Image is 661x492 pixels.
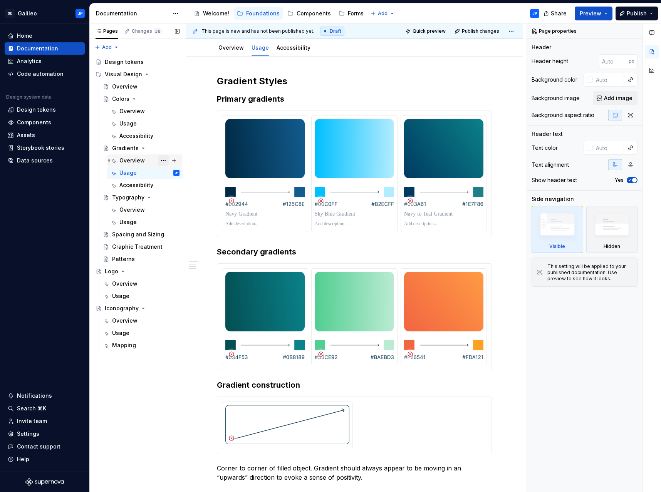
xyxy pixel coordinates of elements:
a: Invite team [5,415,85,427]
div: Background image [532,94,580,102]
p: Corner to corner of filled object. Gradient should always appear to be moving in an “upwards” dir... [217,464,492,482]
a: Usage [100,327,183,339]
a: Storybook stories [5,142,85,154]
div: Storybook stories [17,144,64,152]
a: Assets [5,129,85,141]
div: Graphic Treatment [112,243,163,251]
a: Logo [92,265,183,278]
button: Add [368,8,397,19]
button: Add image [593,91,638,105]
a: Overview [218,44,244,51]
div: SD [5,9,15,18]
div: JP [78,10,83,17]
button: SDGalileoJP [2,5,88,22]
h3: Secondary gradients [217,246,492,257]
div: Galileo [18,10,37,17]
a: Mapping [100,339,183,351]
input: Auto [593,141,624,155]
div: Contact support [17,443,60,450]
button: Preview [575,7,612,20]
a: Forms [336,7,367,20]
a: Design tokens [92,56,183,68]
div: Visible [549,243,565,249]
button: Publish changes [452,26,503,37]
a: Documentation [5,42,85,55]
div: Forms [348,10,364,17]
span: Share [551,10,567,17]
div: Overview [112,83,138,90]
div: Foundations [246,10,280,17]
p: px [629,58,634,64]
a: Iconography [92,302,183,315]
label: Yes [615,177,624,183]
button: Quick preview [403,26,449,37]
h3: Primary gradients [217,94,492,104]
div: Page tree [191,6,367,21]
div: Header [532,44,551,51]
span: Publish [627,10,647,17]
div: Accessibility [119,132,153,140]
div: Colors [112,95,129,103]
button: Search ⌘K [5,402,85,415]
div: Background color [532,76,577,84]
button: Help [5,453,85,465]
span: Add [378,10,388,17]
div: Code automation [17,70,64,78]
div: Gradients [112,144,139,152]
div: Usage [119,169,137,177]
div: Home [17,32,32,40]
a: Design tokens [5,104,85,116]
span: Draft [330,28,341,34]
span: This page is new and has not been published yet. [201,28,314,34]
div: Overview [112,317,138,325]
div: Usage [248,39,272,55]
div: Hidden [586,206,638,253]
div: Logo [105,268,118,275]
div: JP [175,169,178,177]
a: Foundations [234,7,283,20]
div: Notifications [17,392,52,400]
div: Overview [119,206,145,214]
h3: Gradient construction [217,380,492,390]
div: Components [17,119,51,126]
a: Spacing and Sizing [100,228,183,241]
div: Visual Design [105,70,142,78]
a: Overview [107,204,183,216]
button: Share [540,7,572,20]
a: UsageJP [107,167,183,179]
div: Assets [17,131,35,139]
button: Publish [616,7,658,20]
div: Mapping [112,341,136,349]
div: Show header text [532,176,577,184]
div: Usage [112,329,129,337]
div: Overview [112,280,138,288]
div: This setting will be applied to your published documentation. Use preview to see how it looks. [547,263,632,282]
div: Side navigation [532,195,574,203]
div: Usage [112,292,129,300]
a: Welcome! [191,7,232,20]
svg: Supernova Logo [25,478,64,486]
a: Home [5,30,85,42]
h2: Gradient Styles [217,75,492,87]
a: Components [284,7,334,20]
a: Overview [100,278,183,290]
a: Settings [5,428,85,440]
a: Accessibility [107,179,183,191]
div: Changes [132,28,162,34]
div: Documentation [96,10,169,17]
a: Overview [100,315,183,327]
a: Overview [100,80,183,93]
div: Overview [119,107,145,115]
div: Settings [17,430,39,438]
div: Visual Design [92,68,183,80]
a: Overview [107,154,183,167]
a: Analytics [5,55,85,67]
div: Iconography [105,305,139,312]
a: Code automation [5,68,85,80]
input: Auto [593,73,624,87]
a: Accessibility [107,130,183,142]
div: Hidden [604,243,620,249]
div: Overview [119,157,145,164]
div: Help [17,455,29,463]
